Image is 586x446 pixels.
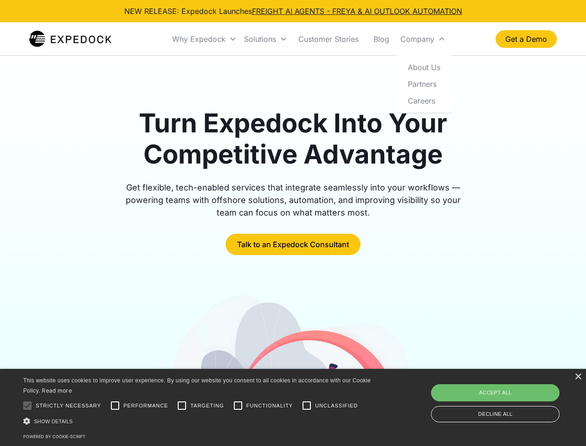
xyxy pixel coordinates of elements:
[42,387,72,394] a: Read more
[366,23,397,55] a: Blog
[124,6,462,17] div: NEW RELEASE: Expedock Launches
[315,402,358,410] span: Unclassified
[240,23,291,55] div: Solutions
[172,34,225,44] div: Why Expedock
[246,402,293,410] span: Functionality
[400,34,434,44] div: Company
[496,30,557,48] a: Get a Demo
[29,30,111,48] a: home
[123,402,168,410] span: Performance
[397,55,451,113] nav: Company
[225,234,361,255] a: Talk to an Expedock Consultant
[36,402,101,410] span: Strictly necessary
[23,434,85,439] a: Powered by cookie-script
[244,34,276,44] div: Solutions
[400,75,448,92] a: Partners
[397,23,449,55] div: Company
[400,59,448,75] a: About Us
[252,7,462,16] a: FREIGHT AI AGENTS - FREYA & AI OUTLOOK AUTOMATION
[168,23,240,55] div: Why Expedock
[115,181,471,219] div: Get flexible, tech-enabled services that integrate seamlessly into your workflows — powering team...
[115,108,471,170] h1: Turn Expedock Into Your Competitive Advantage
[291,23,366,55] a: Customer Stories
[29,30,111,48] img: Expedock Logo
[400,92,448,109] a: Careers
[23,377,371,394] span: This website uses cookies to improve user experience. By using our website you consent to all coo...
[34,419,73,424] span: Show details
[23,416,374,426] div: Show details
[431,346,586,446] iframe: Chat Widget
[190,402,224,410] span: Targeting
